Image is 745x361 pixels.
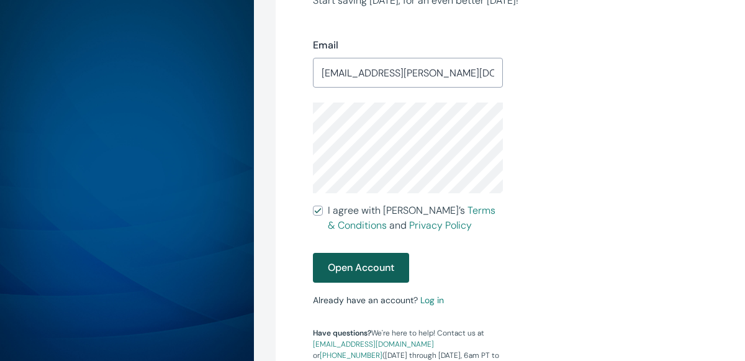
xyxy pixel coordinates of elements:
small: Already have an account? [313,295,444,306]
a: [EMAIL_ADDRESS][DOMAIN_NAME] [313,339,434,349]
strong: Have questions? [313,328,371,338]
button: Open Account [313,253,409,283]
a: [PHONE_NUMBER] [320,350,382,360]
a: Privacy Policy [409,219,472,232]
a: Log in [420,295,444,306]
span: I agree with [PERSON_NAME]’s and [328,203,503,233]
a: Terms & Conditions [328,204,495,232]
label: Email [313,38,338,53]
